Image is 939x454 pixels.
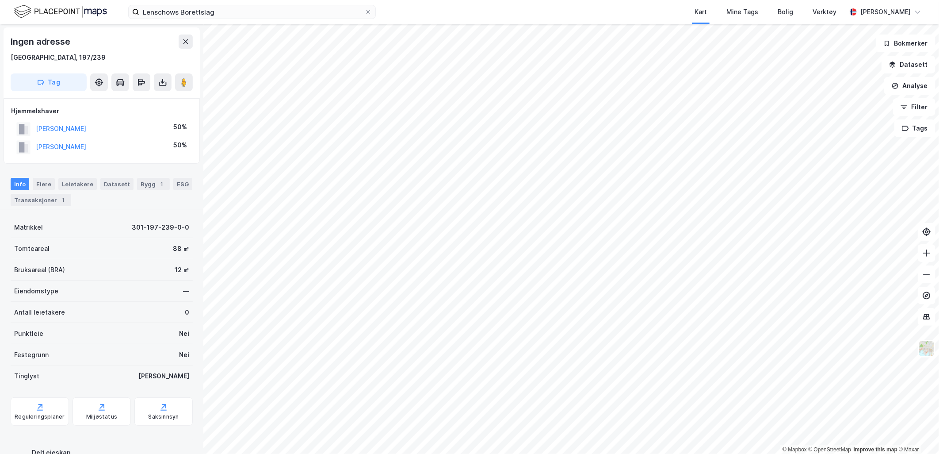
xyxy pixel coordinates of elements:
[876,35,935,52] button: Bokmerker
[138,371,189,381] div: [PERSON_NAME]
[14,265,65,275] div: Bruksareal (BRA)
[918,340,935,357] img: Z
[893,98,935,116] button: Filter
[11,52,106,63] div: [GEOGRAPHIC_DATA], 197/239
[14,4,107,19] img: logo.f888ab2527a4732fd821a326f86c7f29.svg
[695,7,707,17] div: Kart
[149,413,179,420] div: Saksinnsyn
[14,222,43,233] div: Matrikkel
[882,56,935,73] button: Datasett
[173,122,187,132] div: 50%
[15,413,65,420] div: Reguleringsplaner
[137,178,170,190] div: Bygg
[14,371,39,381] div: Tinglyst
[813,7,836,17] div: Verktøy
[726,7,758,17] div: Mine Tags
[132,222,189,233] div: 301-197-239-0-0
[782,446,807,453] a: Mapbox
[11,73,87,91] button: Tag
[173,178,192,190] div: ESG
[14,350,49,360] div: Festegrunn
[11,178,29,190] div: Info
[183,286,189,296] div: —
[11,106,192,116] div: Hjemmelshaver
[59,196,68,204] div: 1
[173,243,189,254] div: 88 ㎡
[175,265,189,275] div: 12 ㎡
[58,178,97,190] div: Leietakere
[854,446,897,453] a: Improve this map
[33,178,55,190] div: Eiere
[14,286,58,296] div: Eiendomstype
[14,307,65,318] div: Antall leietakere
[139,5,365,19] input: Søk på adresse, matrikkel, gårdeiere, leietakere eller personer
[14,328,43,339] div: Punktleie
[185,307,189,318] div: 0
[179,350,189,360] div: Nei
[11,35,72,49] div: Ingen adresse
[100,178,134,190] div: Datasett
[809,446,851,453] a: OpenStreetMap
[86,413,117,420] div: Miljøstatus
[173,140,187,150] div: 50%
[860,7,911,17] div: [PERSON_NAME]
[895,412,939,454] iframe: Chat Widget
[894,119,935,137] button: Tags
[14,243,50,254] div: Tomteareal
[179,328,189,339] div: Nei
[778,7,793,17] div: Bolig
[157,180,166,189] div: 1
[11,194,71,206] div: Transaksjoner
[884,77,935,95] button: Analyse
